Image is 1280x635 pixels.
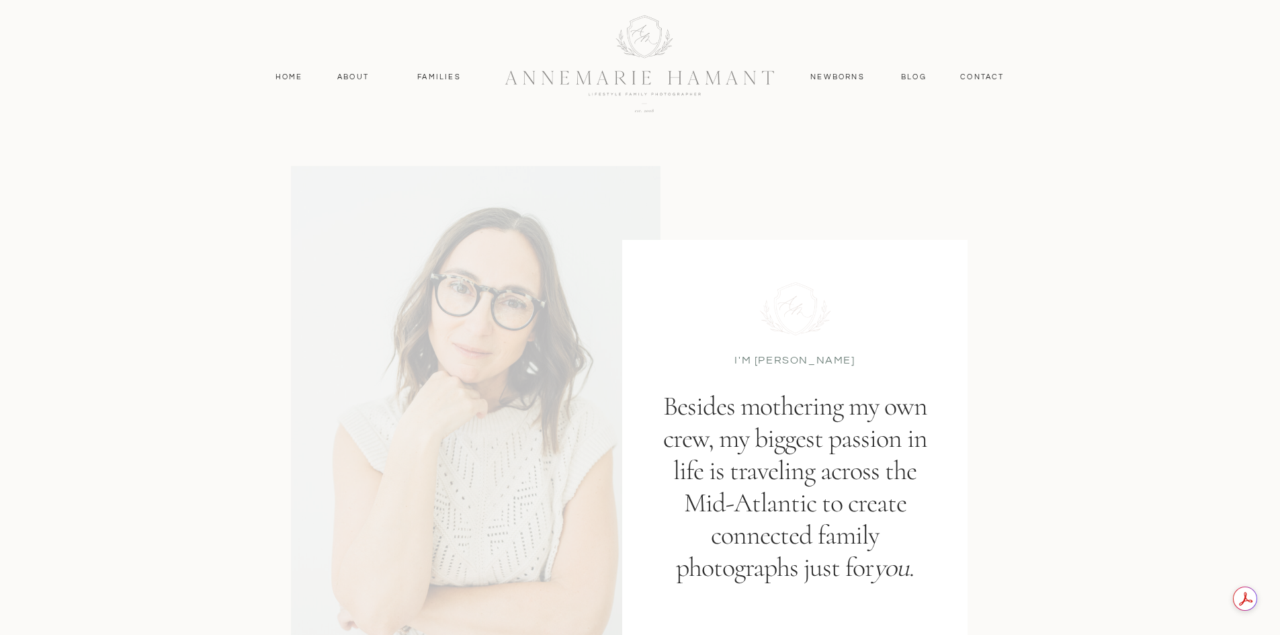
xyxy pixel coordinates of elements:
[873,551,909,583] i: you
[734,353,856,366] p: I'M [PERSON_NAME]
[409,71,470,83] a: Families
[334,71,373,83] a: About
[269,71,309,83] a: Home
[898,71,930,83] a: Blog
[806,71,870,83] a: Newborns
[953,71,1012,83] a: contact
